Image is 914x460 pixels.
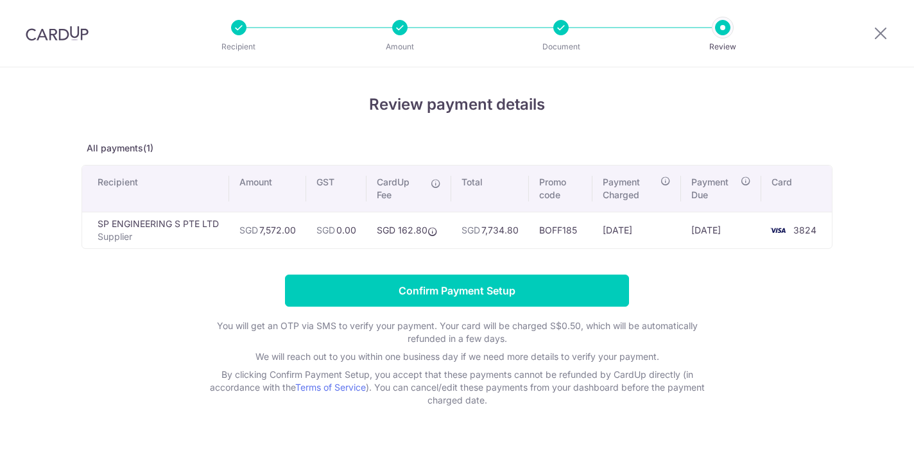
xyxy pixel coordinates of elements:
[461,225,480,235] span: SGD
[82,166,229,212] th: Recipient
[513,40,608,53] p: Document
[675,40,770,53] p: Review
[82,142,832,155] p: All payments(1)
[26,26,89,41] img: CardUp
[316,225,335,235] span: SGD
[592,212,681,248] td: [DATE]
[82,212,229,248] td: SP ENGINEERING S PTE LTD
[793,225,816,235] span: 3824
[239,225,258,235] span: SGD
[765,223,791,238] img: <span class="translation_missing" title="translation missing: en.account_steps.new_confirm_form.b...
[285,275,629,307] input: Confirm Payment Setup
[200,319,714,345] p: You will get an OTP via SMS to verify your payment. Your card will be charged S$0.50, which will ...
[200,350,714,363] p: We will reach out to you within one business day if we need more details to verify your payment.
[306,212,366,248] td: 0.00
[352,40,447,53] p: Amount
[229,166,306,212] th: Amount
[200,368,714,407] p: By clicking Confirm Payment Setup, you accept that these payments cannot be refunded by CardUp di...
[229,212,306,248] td: 7,572.00
[761,166,832,212] th: Card
[306,166,366,212] th: GST
[295,382,366,393] a: Terms of Service
[681,212,761,248] td: [DATE]
[529,212,592,248] td: BOFF185
[98,230,219,243] p: Supplier
[529,166,592,212] th: Promo code
[451,166,529,212] th: Total
[82,93,832,116] h4: Review payment details
[451,212,529,248] td: 7,734.80
[191,40,286,53] p: Recipient
[691,176,737,201] span: Payment Due
[377,176,424,201] span: CardUp Fee
[603,176,657,201] span: Payment Charged
[366,212,451,248] td: SGD 162.80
